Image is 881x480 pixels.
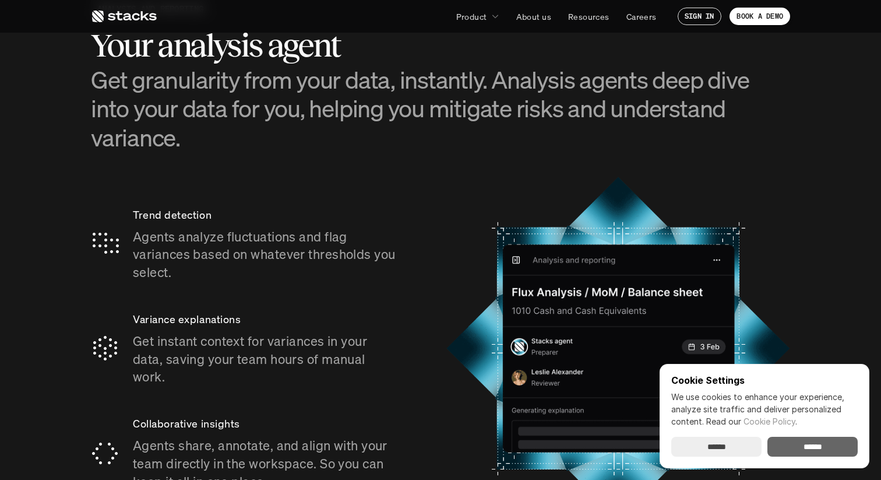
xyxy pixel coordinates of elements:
[133,332,400,386] p: Get instant context for variances in your data, saving your team hours of manual work.
[671,391,858,428] p: We use cookies to enhance your experience, analyze site traffic and deliver personalized content.
[685,12,714,20] p: SIGN IN
[91,27,790,64] h2: Your analysis agent
[619,6,664,27] a: Careers
[133,228,400,282] p: Agents analyze fluctuations and flag variances based on whatever thresholds you select.
[91,65,790,152] h3: Get granularity from your data, instantly. Analysis agents deep dive into your data for you, help...
[671,376,858,385] p: Cookie Settings
[516,10,551,23] p: About us
[509,6,558,27] a: About us
[456,10,487,23] p: Product
[706,416,797,426] span: Read our .
[138,222,189,230] a: Privacy Policy
[568,10,609,23] p: Resources
[678,8,721,25] a: SIGN IN
[561,6,616,27] a: Resources
[133,415,400,432] p: Collaborative insights
[133,206,400,223] p: Trend detection
[133,311,400,328] p: Variance explanations
[626,10,657,23] p: Careers
[743,416,795,426] a: Cookie Policy
[736,12,783,20] p: BOOK A DEMO
[730,8,790,25] a: BOOK A DEMO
